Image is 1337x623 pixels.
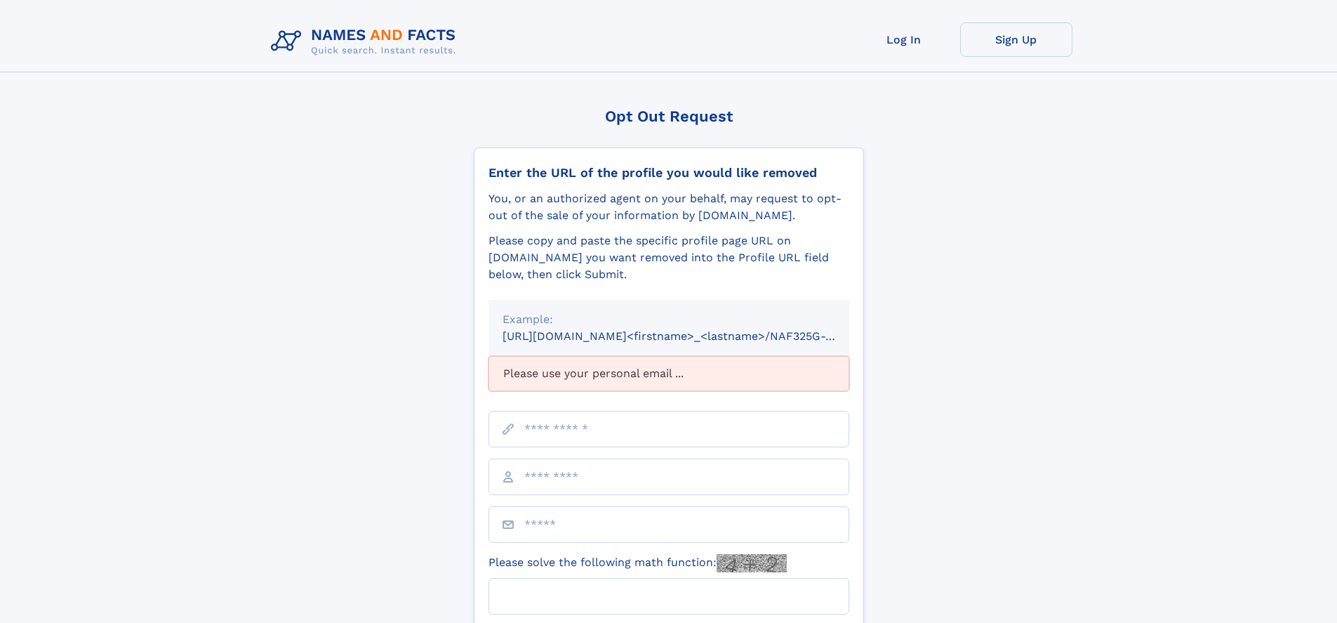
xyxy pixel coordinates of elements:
small: [URL][DOMAIN_NAME]<firstname>_<lastname>/NAF325G-xxxxxxxx [503,329,876,343]
label: Please solve the following math function: [488,554,787,572]
a: Log In [848,22,960,57]
div: Please use your personal email ... [488,356,849,391]
a: Sign Up [960,22,1072,57]
img: Logo Names and Facts [265,22,467,60]
div: Enter the URL of the profile you would like removed [488,165,849,181]
div: You, or an authorized agent on your behalf, may request to opt-out of the sale of your informatio... [488,190,849,224]
div: Please copy and paste the specific profile page URL on [DOMAIN_NAME] you want removed into the Pr... [488,232,849,283]
div: Opt Out Request [474,107,864,125]
div: Example: [503,311,835,328]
